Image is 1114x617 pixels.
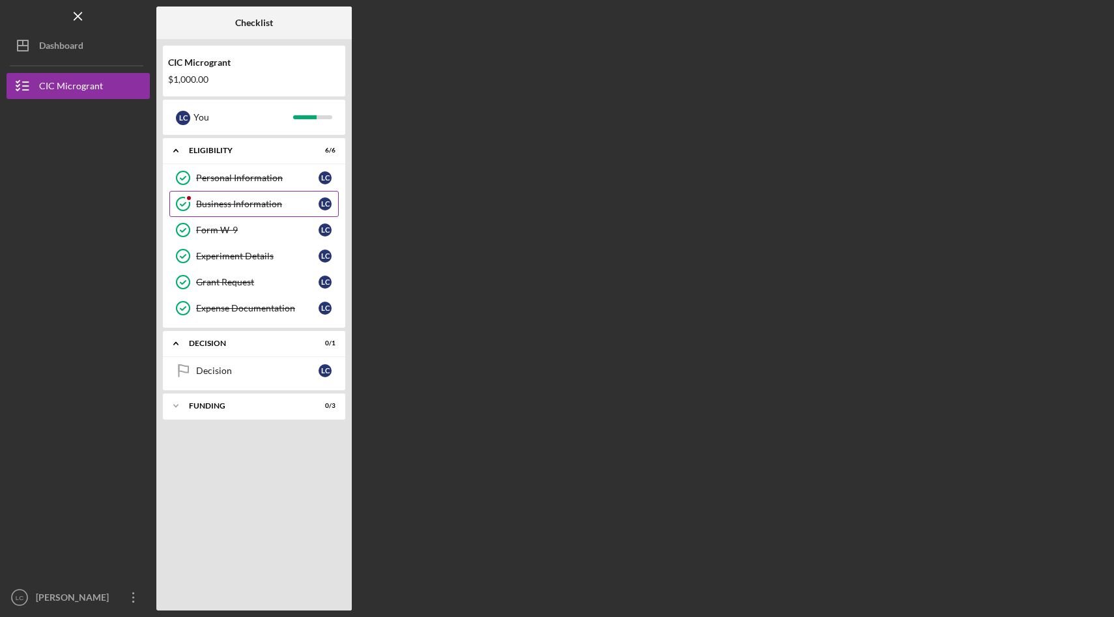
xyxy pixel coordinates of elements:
[169,269,339,295] a: Grant RequestLC
[319,302,332,315] div: L C
[169,358,339,384] a: DecisionLC
[168,74,340,85] div: $1,000.00
[33,584,117,614] div: [PERSON_NAME]
[7,73,150,99] button: CIC Microgrant
[319,197,332,210] div: L C
[169,295,339,321] a: Expense DocumentationLC
[16,594,23,601] text: LC
[235,18,273,28] b: Checklist
[7,33,150,59] button: Dashboard
[169,165,339,191] a: Personal InformationLC
[176,111,190,125] div: L C
[39,33,83,62] div: Dashboard
[319,364,332,377] div: L C
[196,225,319,235] div: Form W-9
[169,191,339,217] a: Business InformationLC
[319,250,332,263] div: L C
[312,339,336,347] div: 0 / 1
[196,251,319,261] div: Experiment Details
[312,402,336,410] div: 0 / 3
[196,199,319,209] div: Business Information
[189,339,303,347] div: Decision
[196,277,319,287] div: Grant Request
[39,73,103,102] div: CIC Microgrant
[319,223,332,237] div: L C
[189,402,303,410] div: FUNDING
[169,243,339,269] a: Experiment DetailsLC
[319,171,332,184] div: L C
[196,303,319,313] div: Expense Documentation
[7,584,150,610] button: LC[PERSON_NAME]
[193,106,293,128] div: You
[189,147,303,154] div: ELIGIBILITY
[312,147,336,154] div: 6 / 6
[319,276,332,289] div: L C
[196,173,319,183] div: Personal Information
[168,57,340,68] div: CIC Microgrant
[196,366,319,376] div: Decision
[169,217,339,243] a: Form W-9LC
